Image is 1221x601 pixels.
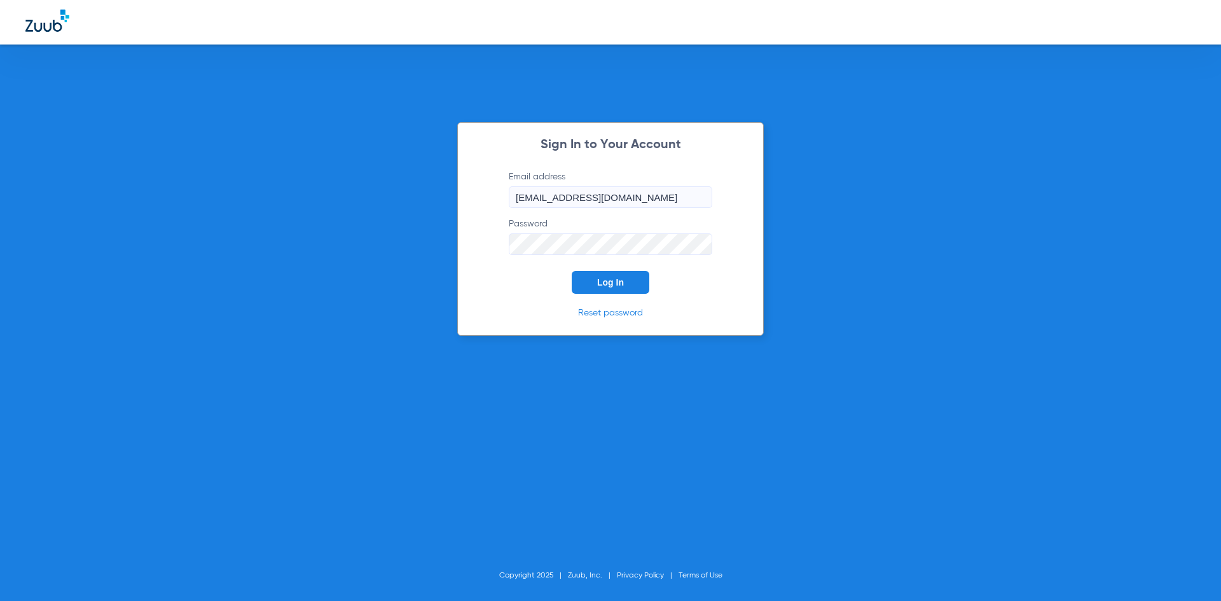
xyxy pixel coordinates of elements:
[509,233,712,255] input: Password
[679,572,722,579] a: Terms of Use
[509,218,712,255] label: Password
[25,10,69,32] img: Zuub Logo
[568,569,617,582] li: Zuub, Inc.
[499,569,568,582] li: Copyright 2025
[572,271,649,294] button: Log In
[509,170,712,208] label: Email address
[1157,540,1221,601] iframe: Chat Widget
[617,572,664,579] a: Privacy Policy
[578,308,643,317] a: Reset password
[597,277,624,287] span: Log In
[490,139,731,151] h2: Sign In to Your Account
[509,186,712,208] input: Email address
